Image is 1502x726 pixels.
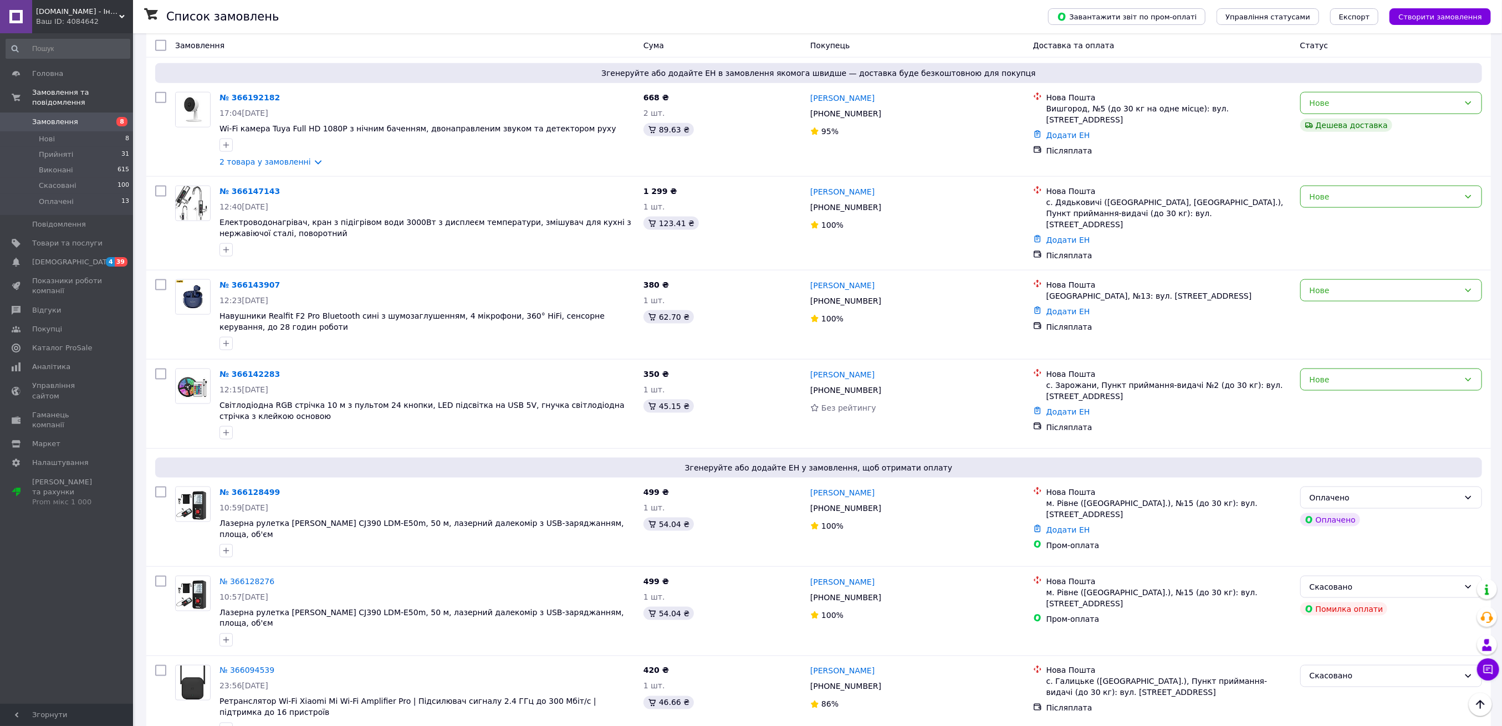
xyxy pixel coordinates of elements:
a: № 366128276 [219,577,274,586]
span: Статус [1300,41,1329,50]
span: Kivi.in.ua - Інтернет - магазин [36,7,119,17]
span: 31 [121,150,129,160]
span: Згенеруйте або додайте ЕН у замовлення, щоб отримати оплату [160,462,1478,473]
span: Доставка та оплата [1033,41,1115,50]
div: 54.04 ₴ [643,518,694,531]
span: 17:04[DATE] [219,109,268,117]
a: Фото товару [175,92,211,127]
a: Додати ЕН [1046,525,1090,534]
div: 46.66 ₴ [643,696,694,709]
div: Післяплата [1046,321,1291,333]
a: Додати ЕН [1046,236,1090,244]
button: Завантажити звіт по пром-оплаті [1048,8,1205,25]
div: [PHONE_NUMBER] [808,293,883,309]
button: Експорт [1330,8,1379,25]
span: Замовлення [32,117,78,127]
span: [PERSON_NAME] та рахунки [32,477,103,508]
span: 2 шт. [643,109,665,117]
div: Нова Пошта [1046,487,1291,498]
span: 668 ₴ [643,93,669,102]
img: Фото товару [176,576,210,611]
span: 1 шт. [643,592,665,601]
span: Завантажити звіт по пром-оплаті [1057,12,1197,22]
span: Гаманець компанії [32,410,103,430]
div: [PHONE_NUMBER] [808,500,883,516]
span: Покупець [810,41,850,50]
div: [GEOGRAPHIC_DATA], №13: вул. [STREET_ADDRESS] [1046,290,1291,301]
span: 23:56[DATE] [219,682,268,691]
a: № 366143907 [219,280,280,289]
a: Фото товару [175,487,211,522]
span: [DEMOGRAPHIC_DATA] [32,257,114,267]
a: Додати ЕН [1046,131,1090,140]
div: Післяплата [1046,703,1291,714]
a: Навушники Realfit F2 Pro Bluetooth сині з шумозаглушенням, 4 мікрофони, 360° HiFi, сенсорне керув... [219,311,605,331]
span: Головна [32,69,63,79]
div: Дешева доставка [1300,119,1392,132]
div: Нове [1310,374,1459,386]
span: Замовлення та повідомлення [32,88,133,108]
img: Фото товару [176,93,210,127]
div: 123.41 ₴ [643,217,699,230]
span: 1 шт. [643,503,665,512]
div: 45.15 ₴ [643,400,694,413]
span: Лазерна рулетка [PERSON_NAME] CJ390 LDM-E50m, 50 м, лазерний далекомір з USB-заряджанням, площа, ... [219,608,624,628]
span: Налаштування [32,458,89,468]
div: м. Рівне ([GEOGRAPHIC_DATA].), №15 (до 30 кг): вул. [STREET_ADDRESS] [1046,587,1291,609]
span: 10:59[DATE] [219,503,268,512]
div: Скасовано [1310,670,1459,682]
span: Скасовані [39,181,76,191]
div: Нове [1310,191,1459,203]
a: Лазерна рулетка [PERSON_NAME] CJ390 LDM-E50m, 50 м, лазерний далекомір з USB-заряджанням, площа, ... [219,519,624,539]
span: 8 [125,134,129,144]
div: Prom мікс 1 000 [32,497,103,507]
div: Післяплата [1046,422,1291,433]
span: Покупці [32,324,62,334]
span: Оплачені [39,197,74,207]
span: 350 ₴ [643,370,669,379]
span: 10:57[DATE] [219,592,268,601]
div: Нове [1310,97,1459,109]
span: Нові [39,134,55,144]
span: Експорт [1339,13,1370,21]
a: [PERSON_NAME] [810,280,875,291]
div: с. Галицьке ([GEOGRAPHIC_DATA].), Пункт приймання-видачі (до 30 кг): вул. [STREET_ADDRESS] [1046,676,1291,698]
span: 86% [821,700,839,709]
div: Пром-оплата [1046,540,1291,551]
span: 1 шт. [643,682,665,691]
span: Wi-Fi камера Tuya Full HD 1080P з нічним баченням, двонаправленим звуком та детектором руху [219,124,616,133]
div: Нова Пошта [1046,369,1291,380]
span: Повідомлення [32,219,86,229]
a: № 366147143 [219,187,280,196]
div: с. Дядьковичі ([GEOGRAPHIC_DATA], [GEOGRAPHIC_DATA].), Пункт приймання-видачі (до 30 кг): вул. [S... [1046,197,1291,230]
span: Електроводонагрівач, кран з підігрівом води 3000Вт з дисплеєм температури, змішувач для кухні з н... [219,218,631,238]
span: Створити замовлення [1398,13,1482,21]
div: 62.70 ₴ [643,310,694,324]
span: 95% [821,127,839,136]
div: 89.63 ₴ [643,123,694,136]
a: [PERSON_NAME] [810,186,875,197]
div: Пром-оплата [1046,613,1291,625]
span: Показники роботи компанії [32,276,103,296]
span: Товари та послуги [32,238,103,248]
img: Фото товару [176,369,210,403]
div: Оплачено [1300,513,1360,526]
a: [PERSON_NAME] [810,93,875,104]
div: с. Зарожани, Пункт приймання-видачі №2 (до 30 кг): вул. [STREET_ADDRESS] [1046,380,1291,402]
img: Фото товару [176,186,210,221]
img: Фото товару [176,280,210,314]
img: Фото товару [180,666,206,700]
a: № 366128499 [219,488,280,497]
span: 100 [117,181,129,191]
span: Управління статусами [1225,13,1310,21]
a: 2 товара у замовленні [219,157,311,166]
a: № 366094539 [219,666,274,675]
a: Фото товару [175,369,211,404]
div: [PHONE_NUMBER] [808,590,883,605]
button: Створити замовлення [1389,8,1491,25]
span: 12:40[DATE] [219,202,268,211]
div: [PHONE_NUMBER] [808,382,883,398]
a: № 366192182 [219,93,280,102]
div: Нова Пошта [1046,186,1291,197]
